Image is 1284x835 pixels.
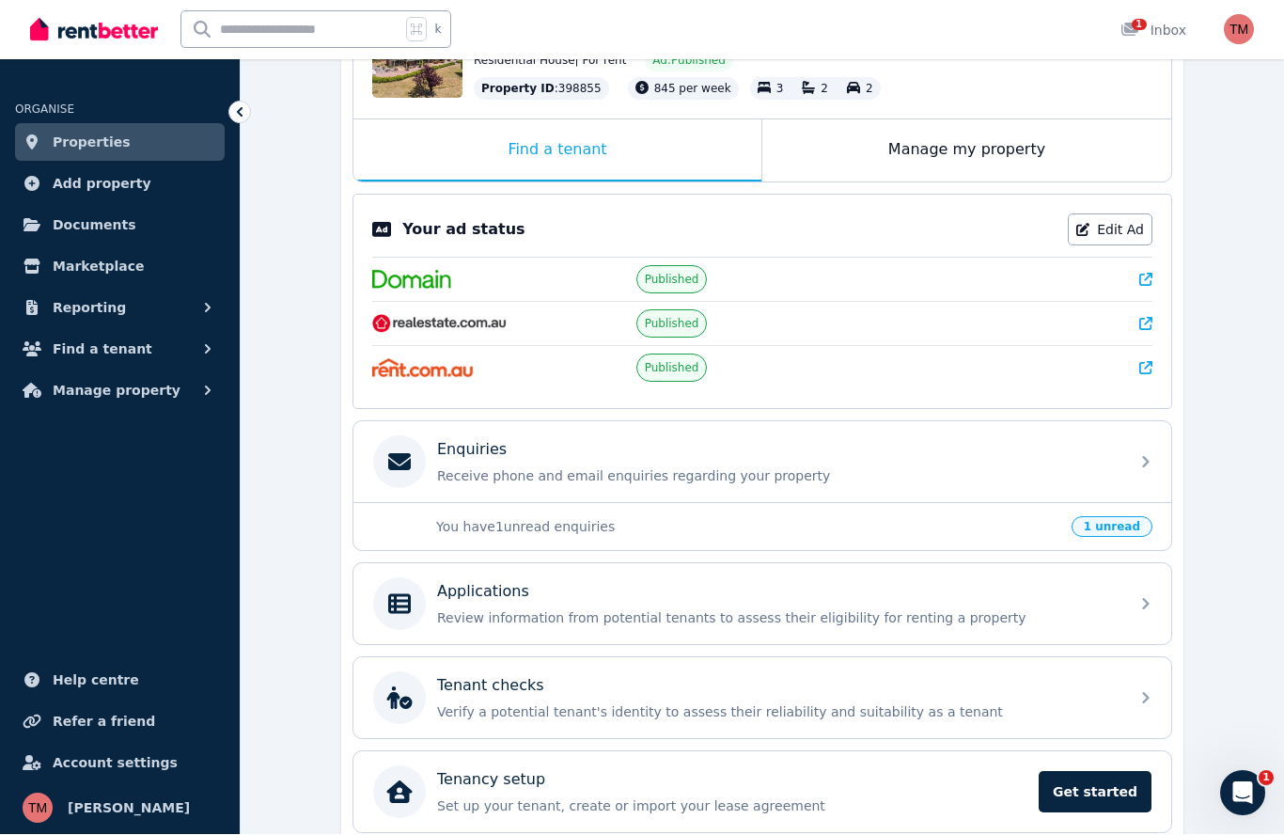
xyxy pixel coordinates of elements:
[652,54,725,69] span: Ad: Published
[53,752,178,775] span: Account settings
[474,54,626,69] span: Residential House | For rent
[353,564,1171,645] a: ApplicationsReview information from potential tenants to assess their eligibility for renting a p...
[15,207,225,244] a: Documents
[68,797,190,820] span: [PERSON_NAME]
[353,422,1171,503] a: EnquiriesReceive phone and email enquiries regarding your property
[436,518,1060,537] p: You have 1 unread enquiries
[437,581,529,604] p: Applications
[372,271,451,290] img: Domain.com.au
[15,662,225,700] a: Help centre
[1220,771,1265,816] iframe: Intercom live chat
[353,658,1171,739] a: Tenant checksVerify a potential tenant's identity to assess their reliability and suitability as ...
[821,83,828,96] span: 2
[15,331,225,369] button: Find a tenant
[437,769,545,792] p: Tenancy setup
[53,711,155,733] span: Refer a friend
[1120,22,1186,40] div: Inbox
[434,23,441,38] span: k
[53,297,126,320] span: Reporting
[53,132,131,154] span: Properties
[23,794,53,824] img: Tony Mansfield
[1068,214,1152,246] a: Edit Ad
[15,103,74,117] span: ORGANISE
[474,78,609,101] div: : 398855
[1039,772,1151,813] span: Get started
[53,380,180,402] span: Manage property
[866,83,873,96] span: 2
[437,703,1118,722] p: Verify a potential tenant's identity to assess their reliability and suitability as a tenant
[15,248,225,286] a: Marketplace
[645,361,699,376] span: Published
[1224,15,1254,45] img: Tony Mansfield
[15,165,225,203] a: Add property
[53,256,144,278] span: Marketplace
[53,670,139,692] span: Help centre
[1072,517,1152,538] span: 1 unread
[15,372,225,410] button: Manage property
[15,124,225,162] a: Properties
[1132,20,1147,31] span: 1
[372,315,507,334] img: RealEstate.com.au
[353,752,1171,833] a: Tenancy setupSet up your tenant, create or import your lease agreementGet started
[53,339,152,361] span: Find a tenant
[30,16,158,44] img: RentBetter
[53,214,136,237] span: Documents
[15,290,225,327] button: Reporting
[402,219,525,242] p: Your ad status
[645,273,699,288] span: Published
[437,797,1027,816] p: Set up your tenant, create or import your lease agreement
[1259,771,1274,786] span: 1
[776,83,784,96] span: 3
[481,82,555,97] span: Property ID
[437,609,1118,628] p: Review information from potential tenants to assess their eligibility for renting a property
[15,745,225,782] a: Account settings
[353,120,761,182] div: Find a tenant
[15,703,225,741] a: Refer a friend
[437,675,544,698] p: Tenant checks
[437,467,1118,486] p: Receive phone and email enquiries regarding your property
[53,173,151,196] span: Add property
[437,439,507,462] p: Enquiries
[654,83,731,96] span: 845 per week
[372,359,473,378] img: Rent.com.au
[645,317,699,332] span: Published
[762,120,1171,182] div: Manage my property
